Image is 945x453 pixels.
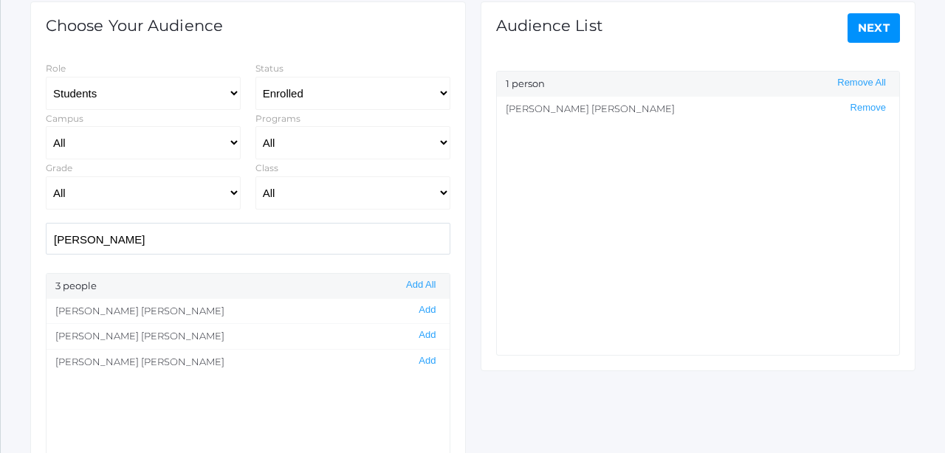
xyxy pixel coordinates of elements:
[848,13,901,43] a: Next
[846,102,890,114] button: Remove
[47,349,450,375] li: [PERSON_NAME] [PERSON_NAME]
[47,274,450,299] div: 3 people
[402,279,440,291] button: Add All
[833,77,890,89] button: Remove All
[414,355,440,367] button: Add
[47,299,450,324] li: [PERSON_NAME] [PERSON_NAME]
[496,17,603,34] h1: Audience List
[46,113,83,124] label: Campus
[414,329,440,342] button: Add
[47,323,450,349] li: [PERSON_NAME] [PERSON_NAME]
[46,17,223,34] h1: Choose Your Audience
[497,97,900,122] li: [PERSON_NAME] [PERSON_NAME]
[255,162,278,173] label: Class
[46,162,72,173] label: Grade
[255,113,300,124] label: Programs
[414,304,440,317] button: Add
[255,63,283,74] label: Status
[497,72,900,97] div: 1 person
[46,63,66,74] label: Role
[46,223,450,255] input: Filter by name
